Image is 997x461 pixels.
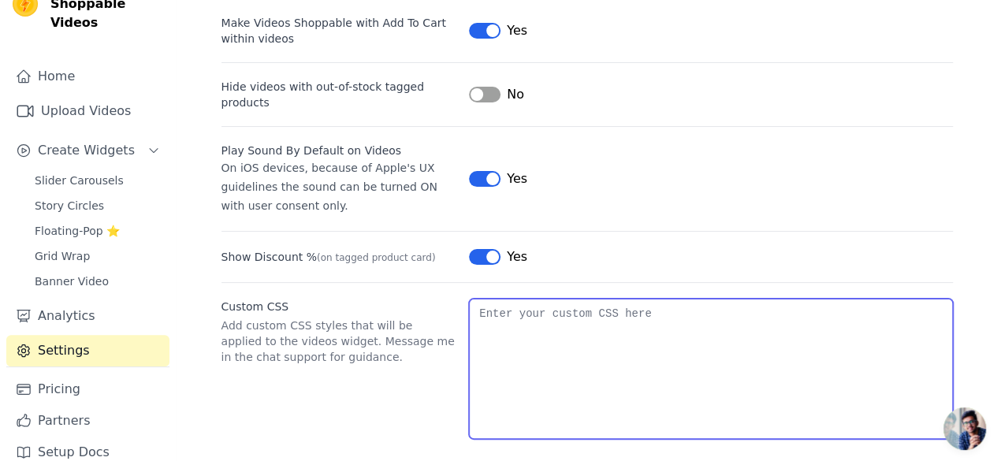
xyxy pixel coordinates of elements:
[317,252,436,263] span: (on tagged product card)
[507,21,527,40] span: Yes
[469,21,527,40] button: Yes
[221,299,457,314] label: Custom CSS
[221,143,457,158] div: Play Sound By Default on Videos
[221,79,457,110] label: Hide videos with out-of-stock tagged products
[35,198,104,214] span: Story Circles
[6,135,169,166] button: Create Widgets
[35,223,120,239] span: Floating-Pop ⭐
[38,141,135,160] span: Create Widgets
[35,273,109,289] span: Banner Video
[507,247,527,266] span: Yes
[25,270,169,292] a: Banner Video
[221,249,457,265] label: Show Discount %
[6,95,169,127] a: Upload Videos
[221,15,457,46] label: Make Videos Shoppable with Add To Cart within videos
[6,405,169,437] a: Partners
[469,85,524,104] button: No
[25,220,169,242] a: Floating-Pop ⭐
[35,173,124,188] span: Slider Carousels
[507,169,527,188] span: Yes
[221,162,437,212] span: On iOS devices, because of Apple's UX guidelines the sound can be turned ON with user consent only.
[35,248,90,264] span: Grid Wrap
[221,318,457,365] p: Add custom CSS styles that will be applied to the videos widget. Message me in the chat support f...
[943,407,986,450] div: Open chat
[6,300,169,332] a: Analytics
[25,245,169,267] a: Grid Wrap
[6,335,169,366] a: Settings
[25,195,169,217] a: Story Circles
[469,247,527,266] button: Yes
[469,169,527,188] button: Yes
[6,374,169,405] a: Pricing
[6,61,169,92] a: Home
[507,85,524,104] span: No
[25,169,169,191] a: Slider Carousels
